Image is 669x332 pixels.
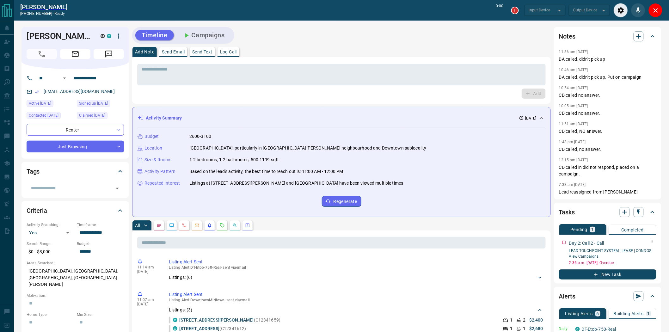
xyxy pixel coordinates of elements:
[27,31,91,41] h1: [PERSON_NAME]
[559,92,656,99] p: CD called no answer.
[189,180,403,187] p: Listings at [STREET_ADDRESS][PERSON_NAME] and [GEOGRAPHIC_DATA] have been viewed multiple times
[107,34,111,38] div: condos.ca
[559,158,588,162] p: 12:15 pm [DATE]
[169,272,543,283] div: Listings: (6)
[169,304,543,316] div: Listings: (3)
[27,124,124,136] div: Renter
[510,317,513,323] p: 1
[113,184,122,193] button: Open
[179,326,219,331] a: [STREET_ADDRESS]
[162,50,185,54] p: Send Email
[322,196,361,207] button: Regenerate
[27,228,74,238] div: Yes
[20,3,67,11] h2: [PERSON_NAME]
[559,128,656,135] p: CD called, NO answer.
[144,145,162,151] p: Location
[29,100,51,107] span: Active [DATE]
[173,326,177,331] div: condos.ca
[523,325,525,332] p: 1
[220,50,237,54] p: Log Call
[559,207,575,217] h2: Tasks
[27,247,74,257] p: $0 - $3,000
[146,115,182,121] p: Activity Summary
[144,157,172,163] p: Size & Rooms
[523,317,525,323] p: 2
[27,112,74,121] div: Mon Aug 11 2025
[169,298,543,302] p: Listing Alert : - sent via email
[525,115,537,121] p: [DATE]
[559,326,572,332] p: Daily
[79,100,108,107] span: Signed up [DATE]
[559,110,656,117] p: CD called no answer.
[191,265,221,270] span: DT-Etob-750-Real
[137,298,159,302] p: 11:07 am
[27,49,57,59] span: Call
[614,3,628,17] div: Audio Settings
[77,222,124,228] p: Timeframe:
[569,240,604,247] p: Day 2: Call 2 - Call
[169,259,543,265] p: Listing Alert Sent
[559,269,656,280] button: New Task
[559,122,588,126] p: 11:51 am [DATE]
[20,11,67,16] p: [PHONE_NUMBER] -
[559,86,588,90] p: 10:54 am [DATE]
[559,164,656,177] p: CD called in did not respond, placed on a campaign.
[27,260,124,266] p: Areas Searched:
[144,133,159,140] p: Budget
[591,227,594,232] p: 1
[559,289,656,304] div: Alerts
[565,311,593,316] p: Listing Alerts
[245,223,250,228] svg: Agent Actions
[179,317,280,323] p: (C12341659)
[135,50,154,54] p: Add Note
[189,157,279,163] p: 1-2 bedrooms, 1-2 bathrooms, 500-1199 sqft
[77,100,124,109] div: Thu Jan 07 2016
[559,50,588,54] p: 11:36 am [DATE]
[559,291,575,301] h2: Alerts
[569,260,656,266] p: 2:36 p.m. [DATE] - Overdue
[529,325,543,332] p: $2,680
[27,293,124,298] p: Motivation:
[101,34,105,38] div: mrloft.ca
[614,311,644,316] p: Building Alerts
[559,189,656,195] p: Lead reassigned from [PERSON_NAME]
[138,112,545,124] div: Activity Summary[DATE]
[60,49,90,59] span: Email
[189,145,427,151] p: [GEOGRAPHIC_DATA], particularly in [GEOGRAPHIC_DATA][PERSON_NAME] neighbourhood and Downtown subl...
[179,325,246,332] p: (C12341612)
[559,140,586,144] p: 1:48 pm [DATE]
[559,68,588,72] p: 10:46 am [DATE]
[77,112,124,121] div: Wed Nov 21 2018
[137,269,159,274] p: [DATE]
[29,112,58,119] span: Contacted [DATE]
[189,168,343,175] p: Based on the lead's activity, the best time to reach out is: 11:00 AM - 12:00 PM
[648,3,663,17] div: Close
[137,302,159,306] p: [DATE]
[35,89,39,94] svg: Email Verified
[176,30,231,40] button: Campaigns
[135,223,140,228] p: All
[27,164,124,179] div: Tags
[559,182,586,187] p: 7:33 am [DATE]
[77,241,124,247] p: Budget:
[220,223,225,228] svg: Requests
[61,74,68,82] button: Open
[77,312,124,317] p: Min Size:
[496,3,504,17] p: 0:00
[232,223,237,228] svg: Opportunities
[27,206,47,216] h2: Criteria
[44,89,115,94] a: [EMAIL_ADDRESS][DOMAIN_NAME]
[27,203,124,218] div: Criteria
[182,223,187,228] svg: Calls
[173,318,177,322] div: condos.ca
[169,265,543,270] p: Listing Alert : - sent via email
[189,133,211,140] p: 2600-3100
[510,325,513,332] p: 1
[169,307,193,313] p: Listings: ( 3 )
[79,112,105,119] span: Claimed [DATE]
[169,223,174,228] svg: Lead Browsing Activity
[559,29,656,44] div: Notes
[144,180,180,187] p: Repeated Interest
[179,317,254,323] a: [STREET_ADDRESS][PERSON_NAME]
[94,49,124,59] span: Message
